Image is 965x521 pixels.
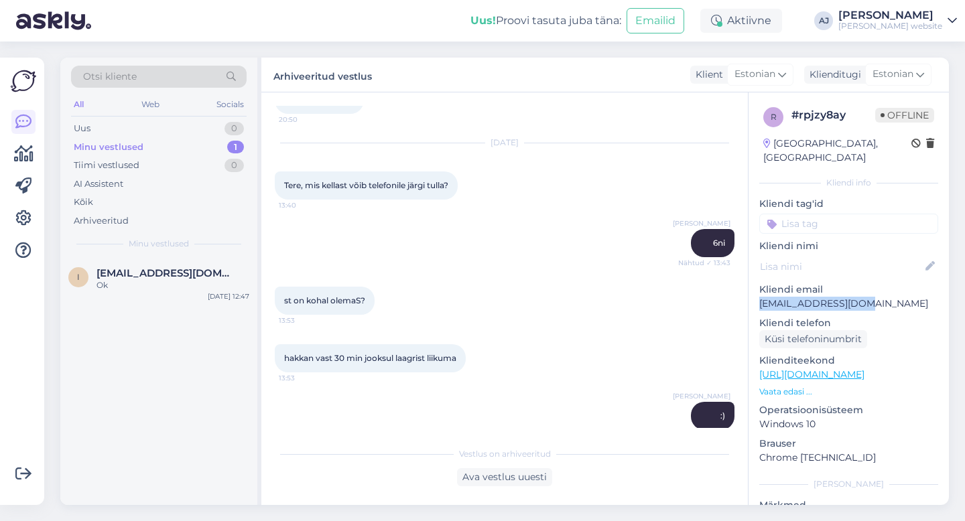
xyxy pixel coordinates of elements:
[759,283,938,297] p: Kliendi email
[470,13,621,29] div: Proovi tasuta juba täna:
[284,295,365,305] span: st on kohal olemaS?
[759,316,938,330] p: Kliendi telefon
[720,411,725,421] span: :)
[838,10,942,21] div: [PERSON_NAME]
[627,8,684,33] button: Emailid
[759,239,938,253] p: Kliendi nimi
[763,137,911,165] div: [GEOGRAPHIC_DATA], [GEOGRAPHIC_DATA]
[759,403,938,417] p: Operatsioonisüsteem
[74,214,129,228] div: Arhiveeritud
[700,9,782,33] div: Aktiivne
[804,68,861,82] div: Klienditugi
[759,451,938,465] p: Chrome [TECHNICAL_ID]
[279,373,329,383] span: 13:53
[77,272,80,282] span: i
[279,115,329,125] span: 20:50
[875,108,934,123] span: Offline
[214,96,247,113] div: Socials
[759,498,938,512] p: Märkmed
[284,180,448,190] span: Tere, mis kellast võib telefonile järgi tulla?
[83,70,137,84] span: Otsi kliente
[759,386,938,398] p: Vaata edasi ...
[759,177,938,189] div: Kliendi info
[457,468,552,486] div: Ava vestlus uuesti
[673,218,730,228] span: [PERSON_NAME]
[208,291,249,301] div: [DATE] 12:47
[71,96,86,113] div: All
[273,66,372,84] label: Arhiveeritud vestlus
[279,315,329,325] span: 13:53
[224,122,244,135] div: 0
[224,159,244,172] div: 0
[771,112,777,122] span: r
[759,354,938,368] p: Klienditeekond
[759,297,938,311] p: [EMAIL_ADDRESS][DOMAIN_NAME]
[459,448,551,460] span: Vestlus on arhiveeritud
[838,10,957,31] a: [PERSON_NAME][PERSON_NAME] website
[759,417,938,431] p: Windows 10
[11,68,36,94] img: Askly Logo
[284,353,456,363] span: hakkan vast 30 min jooksul laagrist liikuma
[791,107,875,123] div: # rpjzy8ay
[74,196,93,209] div: Kõik
[139,96,162,113] div: Web
[74,141,143,154] div: Minu vestlused
[734,67,775,82] span: Estonian
[74,122,90,135] div: Uus
[74,159,139,172] div: Tiimi vestlused
[759,197,938,211] p: Kliendi tag'id
[279,200,329,210] span: 13:40
[759,478,938,490] div: [PERSON_NAME]
[814,11,833,30] div: AJ
[759,437,938,451] p: Brauser
[759,330,867,348] div: Küsi telefoninumbrit
[275,137,734,149] div: [DATE]
[129,238,189,250] span: Minu vestlused
[838,21,942,31] div: [PERSON_NAME] website
[690,68,723,82] div: Klient
[470,14,496,27] b: Uus!
[96,267,236,279] span: info@noveba.com
[227,141,244,154] div: 1
[673,391,730,401] span: [PERSON_NAME]
[74,177,123,191] div: AI Assistent
[96,279,249,291] div: Ok
[678,258,730,268] span: Nähtud ✓ 13:43
[713,238,725,248] span: 6ni
[759,368,864,380] a: [URL][DOMAIN_NAME]
[760,259,923,274] input: Lisa nimi
[759,214,938,234] input: Lisa tag
[873,67,913,82] span: Estonian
